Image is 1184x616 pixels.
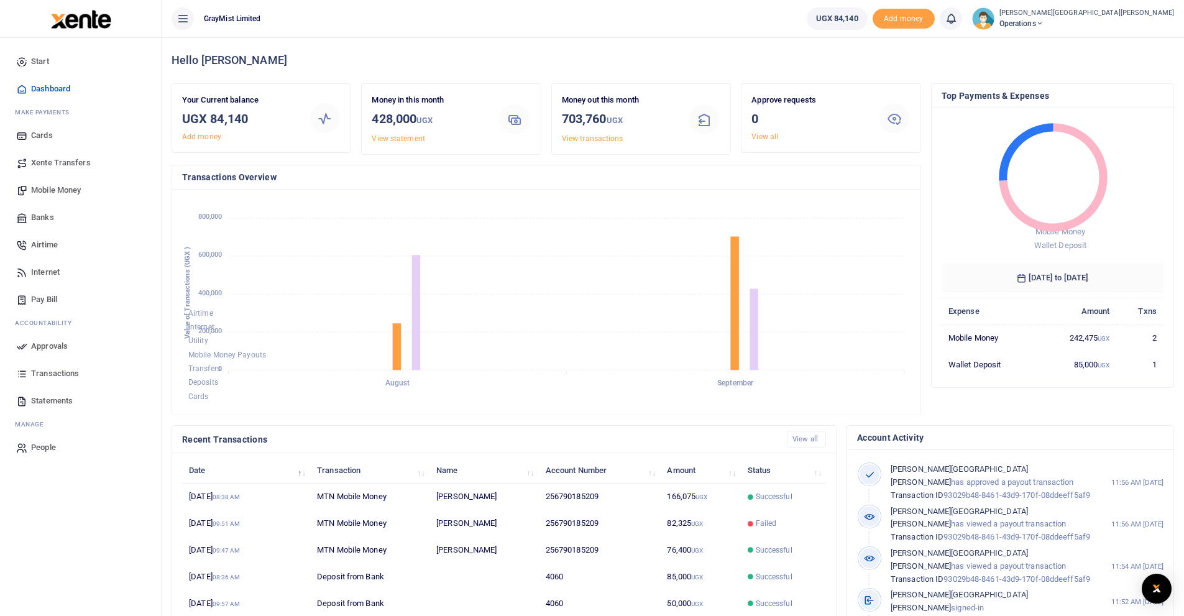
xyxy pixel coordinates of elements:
span: Dashboard [31,83,70,95]
tspan: 200,000 [198,327,223,335]
small: UGX [1098,335,1109,342]
small: 11:56 AM [DATE] [1111,519,1163,530]
p: has viewed a payout transaction 93029b48-8461-43d9-170f-08ddeeff5af9 [891,505,1095,544]
span: People [31,441,56,454]
small: 09:51 AM [213,520,241,527]
a: logo-small logo-large logo-large [50,14,111,23]
span: Successful [756,545,792,556]
p: signed-in [891,589,1095,615]
span: Xente Transfers [31,157,91,169]
th: Transaction: activate to sort column ascending [310,457,429,484]
td: Deposit from Bank [310,564,429,591]
a: Add money [873,13,935,22]
li: M [10,103,151,122]
a: UGX 84,140 [807,7,868,30]
h3: UGX 84,140 [182,109,299,128]
small: UGX [607,116,623,125]
td: 4060 [539,564,661,591]
li: M [10,415,151,434]
small: UGX [691,547,703,554]
a: Internet [10,259,151,286]
small: UGX [691,600,703,607]
text: Value of Transactions (UGX ) [183,247,191,339]
span: Successful [756,571,792,582]
th: Account Number: activate to sort column ascending [539,457,661,484]
th: Status: activate to sort column ascending [740,457,826,484]
h4: Recent Transactions [182,433,777,446]
li: Toup your wallet [873,9,935,29]
p: Approve requests [751,94,868,107]
tspan: 600,000 [198,251,223,259]
span: Mobile Money [31,184,81,196]
a: Transactions [10,360,151,387]
td: MTN Mobile Money [310,510,429,537]
p: has viewed a payout transaction 93029b48-8461-43d9-170f-08ddeeff5af9 [891,547,1095,586]
p: Money out this month [562,94,679,107]
small: UGX [691,574,703,581]
small: [PERSON_NAME][GEOGRAPHIC_DATA][PERSON_NAME] [999,8,1174,19]
th: Amount [1038,298,1117,324]
span: Transaction ID [891,490,943,500]
span: Internet [31,266,60,278]
li: Wallet ballance [802,7,873,30]
p: has approved a payout transaction 93029b48-8461-43d9-170f-08ddeeff5af9 [891,463,1095,502]
img: logo-large [51,10,111,29]
span: Successful [756,491,792,502]
td: [DATE] [182,564,310,591]
h4: Hello [PERSON_NAME] [172,53,1174,67]
span: Transfers [188,364,221,373]
span: Banks [31,211,54,224]
td: 256790185209 [539,484,661,510]
small: 08:36 AM [213,574,241,581]
a: View all [751,132,778,141]
a: Cards [10,122,151,149]
td: [PERSON_NAME] [429,537,539,564]
a: Approvals [10,333,151,360]
a: People [10,434,151,461]
span: Transaction ID [891,532,943,541]
small: 11:56 AM [DATE] [1111,477,1163,488]
p: Your Current balance [182,94,299,107]
th: Amount: activate to sort column ascending [660,457,740,484]
a: profile-user [PERSON_NAME][GEOGRAPHIC_DATA][PERSON_NAME] Operations [972,7,1174,30]
h4: Transactions Overview [182,170,911,184]
td: MTN Mobile Money [310,537,429,564]
span: GrayMist Limited [199,13,266,24]
span: countability [24,319,71,326]
td: [DATE] [182,484,310,510]
a: View all [787,431,826,448]
span: UGX 84,140 [816,12,858,25]
small: 11:52 AM [DATE] [1111,597,1163,607]
span: Mobile Money [1035,227,1085,236]
tspan: 0 [218,365,222,373]
td: 1 [1117,351,1163,377]
small: 08:38 AM [213,494,241,500]
span: Airtime [31,239,58,251]
td: [PERSON_NAME] [429,510,539,537]
a: Dashboard [10,75,151,103]
a: View statement [372,134,424,143]
h4: Account Activity [857,431,1163,444]
span: Pay Bill [31,293,57,306]
a: Airtime [10,231,151,259]
tspan: September [717,379,754,388]
td: [DATE] [182,510,310,537]
tspan: August [385,379,410,388]
td: Mobile Money [942,324,1038,351]
span: ake Payments [21,109,70,116]
tspan: 800,000 [198,213,223,221]
small: UGX [416,116,433,125]
td: 166,075 [660,484,740,510]
td: [PERSON_NAME] [429,484,539,510]
td: 76,400 [660,537,740,564]
th: Expense [942,298,1038,324]
span: Internet [188,323,214,331]
span: [PERSON_NAME][GEOGRAPHIC_DATA][PERSON_NAME] [891,548,1028,571]
span: [PERSON_NAME][GEOGRAPHIC_DATA][PERSON_NAME] [891,590,1028,612]
a: Add money [182,132,221,141]
a: Pay Bill [10,286,151,313]
h3: 0 [751,109,868,128]
a: Statements [10,387,151,415]
th: Name: activate to sort column ascending [429,457,539,484]
span: Transaction ID [891,574,943,584]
